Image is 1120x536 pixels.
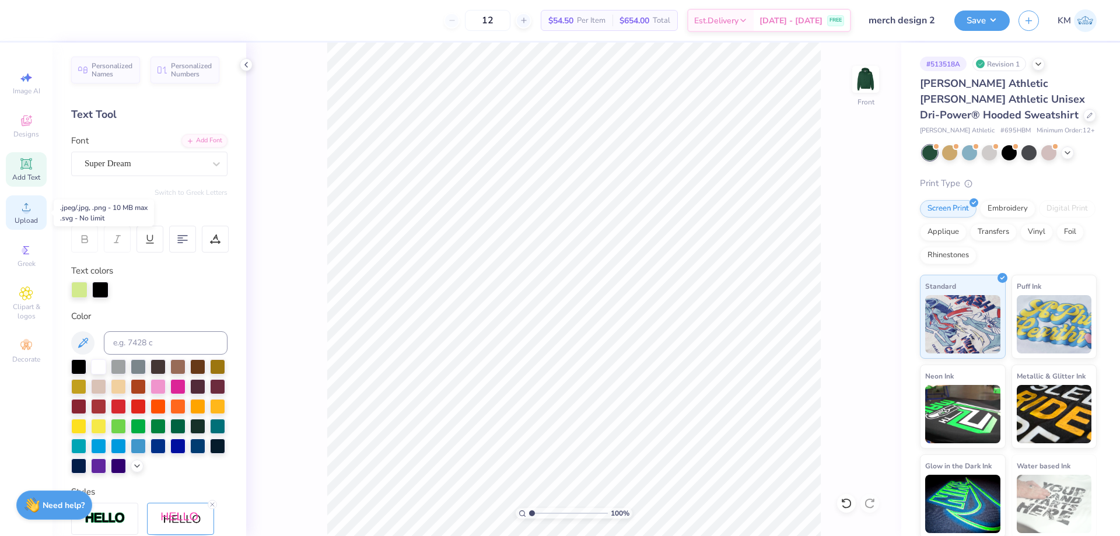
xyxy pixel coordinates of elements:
span: FREE [829,16,842,24]
button: Switch to Greek Letters [155,188,228,197]
span: Personalized Numbers [171,62,212,78]
div: Text Tool [71,107,228,122]
img: Stroke [85,512,125,525]
span: Metallic & Glitter Ink [1017,370,1086,382]
span: Est. Delivery [694,15,738,27]
span: Personalized Names [92,62,133,78]
div: Front [857,97,874,107]
span: Puff Ink [1017,280,1041,292]
span: Clipart & logos [6,302,47,321]
div: Rhinestones [920,247,977,264]
span: [PERSON_NAME] Athletic [PERSON_NAME] Athletic Unisex Dri-Power® Hooded Sweatshirt [920,76,1085,122]
div: Styles [71,485,228,499]
strong: Need help? [43,500,85,511]
label: Font [71,134,89,148]
div: Print Type [920,177,1097,190]
span: Glow in the Dark Ink [925,460,992,472]
span: Decorate [12,355,40,364]
div: # 513518A [920,57,967,71]
input: e.g. 7428 c [104,331,228,355]
div: Screen Print [920,200,977,218]
div: .jpeg/.jpg, .png - 10 MB max [60,202,148,213]
span: Image AI [13,86,40,96]
input: – – [465,10,510,31]
span: Water based Ink [1017,460,1070,472]
button: Save [954,10,1010,31]
a: KM [1058,9,1097,32]
img: Neon Ink [925,385,1000,443]
span: Upload [15,216,38,225]
span: [PERSON_NAME] Athletic [920,126,995,136]
div: Applique [920,223,967,241]
img: Standard [925,295,1000,353]
span: $54.50 [548,15,573,27]
input: Untitled Design [860,9,946,32]
div: Transfers [970,223,1017,241]
span: Per Item [577,15,605,27]
span: 100 % [611,508,629,519]
div: Embroidery [980,200,1035,218]
img: Metallic & Glitter Ink [1017,385,1092,443]
img: Front [854,68,877,91]
img: Shadow [160,512,201,526]
div: Foil [1056,223,1084,241]
span: KM [1058,14,1071,27]
span: Greek [17,259,36,268]
label: Text colors [71,264,113,278]
img: Karl Michael Narciza [1074,9,1097,32]
span: Designs [13,129,39,139]
div: Color [71,310,228,323]
img: Glow in the Dark Ink [925,475,1000,533]
span: Minimum Order: 12 + [1037,126,1095,136]
img: Puff Ink [1017,295,1092,353]
span: $654.00 [619,15,649,27]
span: [DATE] - [DATE] [759,15,822,27]
div: .svg - No limit [60,213,148,223]
span: Total [653,15,670,27]
span: Add Text [12,173,40,182]
img: Water based Ink [1017,475,1092,533]
div: Add Font [181,134,228,148]
span: Standard [925,280,956,292]
span: # 695HBM [1000,126,1031,136]
div: Digital Print [1039,200,1095,218]
div: Vinyl [1020,223,1053,241]
div: Revision 1 [972,57,1026,71]
span: Neon Ink [925,370,954,382]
